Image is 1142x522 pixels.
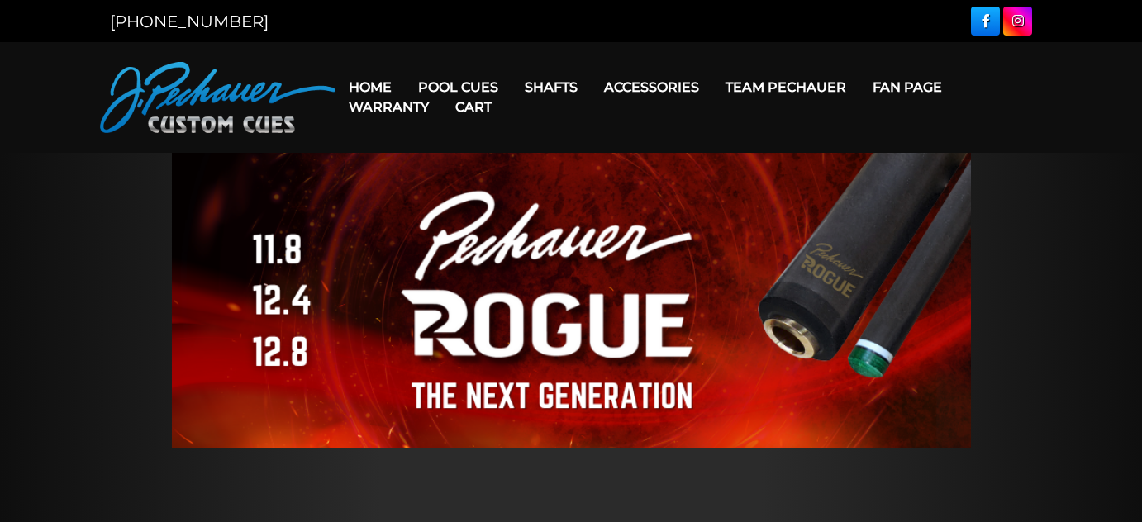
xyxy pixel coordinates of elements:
a: Fan Page [859,66,955,108]
a: Accessories [591,66,712,108]
a: [PHONE_NUMBER] [110,12,269,31]
img: Pechauer Custom Cues [100,62,335,133]
a: Shafts [512,66,591,108]
a: Home [335,66,405,108]
a: Pool Cues [405,66,512,108]
a: Team Pechauer [712,66,859,108]
a: Warranty [335,86,442,128]
a: Cart [442,86,505,128]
